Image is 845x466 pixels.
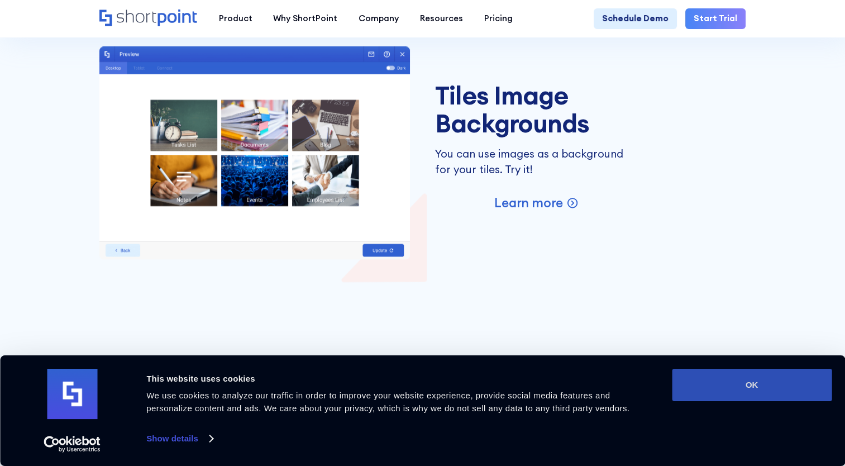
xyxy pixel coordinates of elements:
p: You can use images as a background for your tiles. Try it! [435,146,638,178]
a: Schedule Demo [594,8,677,30]
span: We use cookies to analyze our traffic in order to improve your website experience, provide social... [146,391,629,413]
img: Tiles Image Backgrounds [99,46,410,259]
p: Learn more [494,194,563,211]
a: Show details [146,430,212,447]
div: Resources [420,12,463,25]
div: This website uses cookies [146,372,647,386]
div: Product [218,12,252,25]
h3: Tiles Image Backgrounds [435,82,638,137]
a: Product [208,8,263,30]
a: Learn more [494,194,579,211]
a: Start Trial [685,8,746,30]
a: Company [348,8,409,30]
a: Pricing [474,8,523,30]
a: Usercentrics Cookiebot - opens in a new window [23,436,121,453]
button: OK [672,369,832,401]
div: Pricing [484,12,513,25]
img: logo [47,369,97,419]
a: Why ShortPoint [262,8,348,30]
a: Resources [409,8,474,30]
div: Why ShortPoint [273,12,337,25]
div: Company [359,12,399,25]
a: Home [99,9,198,27]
